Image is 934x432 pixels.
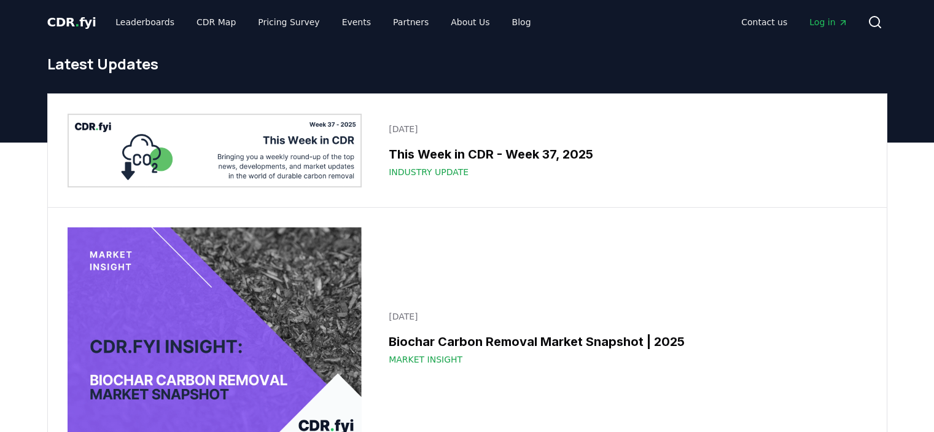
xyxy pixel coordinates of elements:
[731,11,857,33] nav: Main
[389,145,859,163] h3: This Week in CDR - Week 37, 2025
[389,310,859,323] p: [DATE]
[383,11,438,33] a: Partners
[106,11,184,33] a: Leaderboards
[106,11,540,33] nav: Main
[389,353,462,366] span: Market Insight
[47,15,96,29] span: CDR fyi
[800,11,857,33] a: Log in
[75,15,79,29] span: .
[187,11,246,33] a: CDR Map
[332,11,381,33] a: Events
[68,114,362,187] img: This Week in CDR - Week 37, 2025 blog post image
[389,332,859,351] h3: Biochar Carbon Removal Market Snapshot | 2025
[47,54,887,74] h1: Latest Updates
[441,11,499,33] a: About Us
[389,166,469,178] span: Industry Update
[502,11,541,33] a: Blog
[809,16,847,28] span: Log in
[381,116,866,186] a: [DATE]This Week in CDR - Week 37, 2025Industry Update
[248,11,329,33] a: Pricing Survey
[47,14,96,31] a: CDR.fyi
[389,123,859,135] p: [DATE]
[731,11,797,33] a: Contact us
[381,303,866,373] a: [DATE]Biochar Carbon Removal Market Snapshot | 2025Market Insight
